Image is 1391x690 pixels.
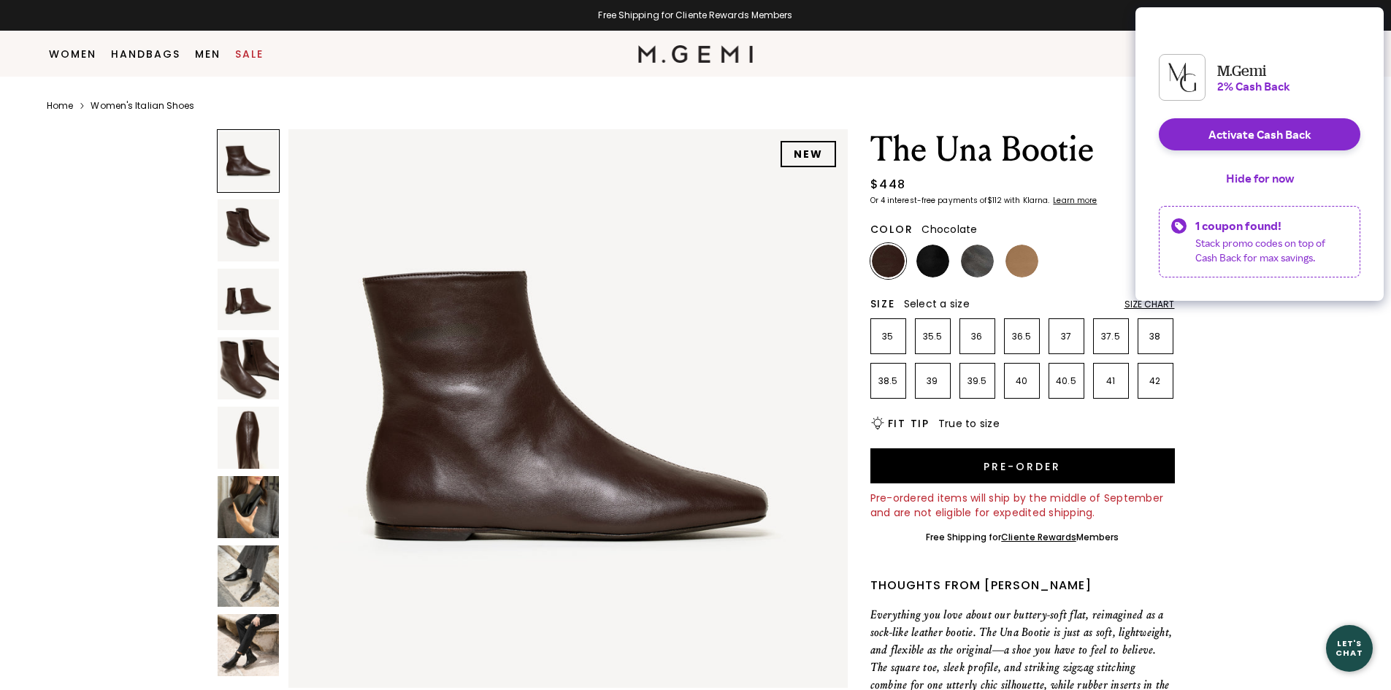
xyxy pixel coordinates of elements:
[1049,375,1084,387] p: 40.5
[218,545,280,607] img: The Una Bootie
[1005,245,1038,277] img: Light Tan
[781,141,836,167] div: NEW
[888,418,930,429] h2: Fit Tip
[870,176,906,193] div: $448
[1001,531,1076,543] a: Cliente Rewards
[870,195,987,206] klarna-placement-style-body: Or 4 interest-free payments of
[960,375,995,387] p: 39.5
[47,100,73,112] a: Home
[1326,639,1373,657] div: Let's Chat
[218,269,280,331] img: The Una Bootie
[926,532,1119,543] div: Free Shipping for Members
[235,48,264,60] a: Sale
[916,331,950,342] p: 35.5
[1124,299,1175,310] div: Size Chart
[871,375,905,387] p: 38.5
[218,337,280,399] img: The Una Bootie
[1051,196,1097,205] a: Learn more
[1053,195,1097,206] klarna-placement-style-cta: Learn more
[872,245,905,277] img: Chocolate
[1049,331,1084,342] p: 37
[960,331,995,342] p: 36
[870,448,1175,483] button: Pre-order
[1094,375,1128,387] p: 41
[987,195,1002,206] klarna-placement-style-amount: $112
[870,129,1175,170] h1: The Una Bootie
[870,298,895,310] h2: Size
[91,100,194,112] a: Women's Italian Shoes
[49,48,96,60] a: Women
[870,491,1175,520] div: Pre-ordered items will ship by the middle of September and are not eligible for expedited shipping.
[638,45,753,63] img: M.Gemi
[1004,195,1051,206] klarna-placement-style-body: with Klarna
[904,296,970,311] span: Select a size
[218,476,280,538] img: The Una Bootie
[870,223,913,235] h2: Color
[1005,331,1039,342] p: 36.5
[218,407,280,469] img: The Una Bootie
[1138,331,1173,342] p: 38
[288,129,847,688] img: The Una Bootie
[871,331,905,342] p: 35
[1005,375,1039,387] p: 40
[195,48,221,60] a: Men
[218,199,280,261] img: The Una Bootie
[218,614,280,676] img: The Una Bootie
[938,416,1000,431] span: True to size
[961,245,994,277] img: Gunmetal
[916,375,950,387] p: 39
[111,48,180,60] a: Handbags
[870,577,1175,594] div: Thoughts from [PERSON_NAME]
[916,245,949,277] img: Black
[1094,331,1128,342] p: 37.5
[1138,375,1173,387] p: 42
[921,222,977,237] span: Chocolate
